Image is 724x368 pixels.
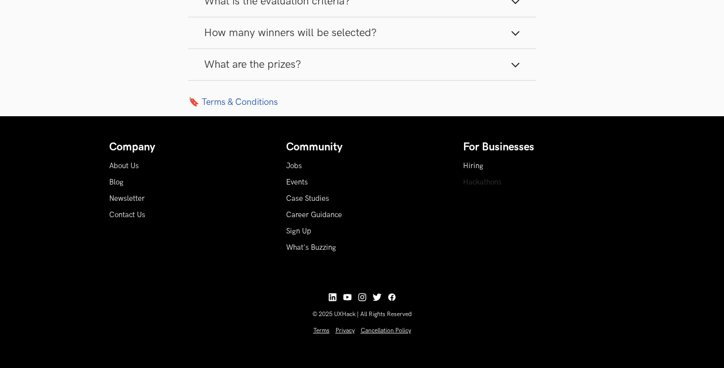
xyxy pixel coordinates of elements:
[336,327,355,334] a: Privacy
[286,194,329,203] a: Case Studies
[109,178,124,186] a: Blog
[109,141,261,154] h4: Company
[188,96,536,107] a: 🔖 Terms & Conditions
[204,26,377,40] span: How many winners will be selected?
[361,327,411,334] a: Cancellation Policy
[188,49,536,80] button: What are the prizes?
[109,211,145,219] a: Contact Us
[286,211,342,219] a: Career Guidance
[109,162,139,170] a: About Us
[286,227,311,235] a: Sign Up
[463,178,502,186] a: Hackathons
[286,141,438,154] h4: Community
[188,17,536,48] button: How many winners will be selected?
[463,162,483,170] a: Hiring
[204,58,301,71] span: What are the prizes?
[313,327,330,334] a: Terms
[109,311,615,318] p: © 2025 UXHack | All Rights Reserved
[109,194,145,203] a: Newsletter
[286,178,308,186] a: Events
[286,162,302,170] a: Jobs
[286,243,336,252] a: What's Buzzing
[463,141,615,154] h4: For Businesses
